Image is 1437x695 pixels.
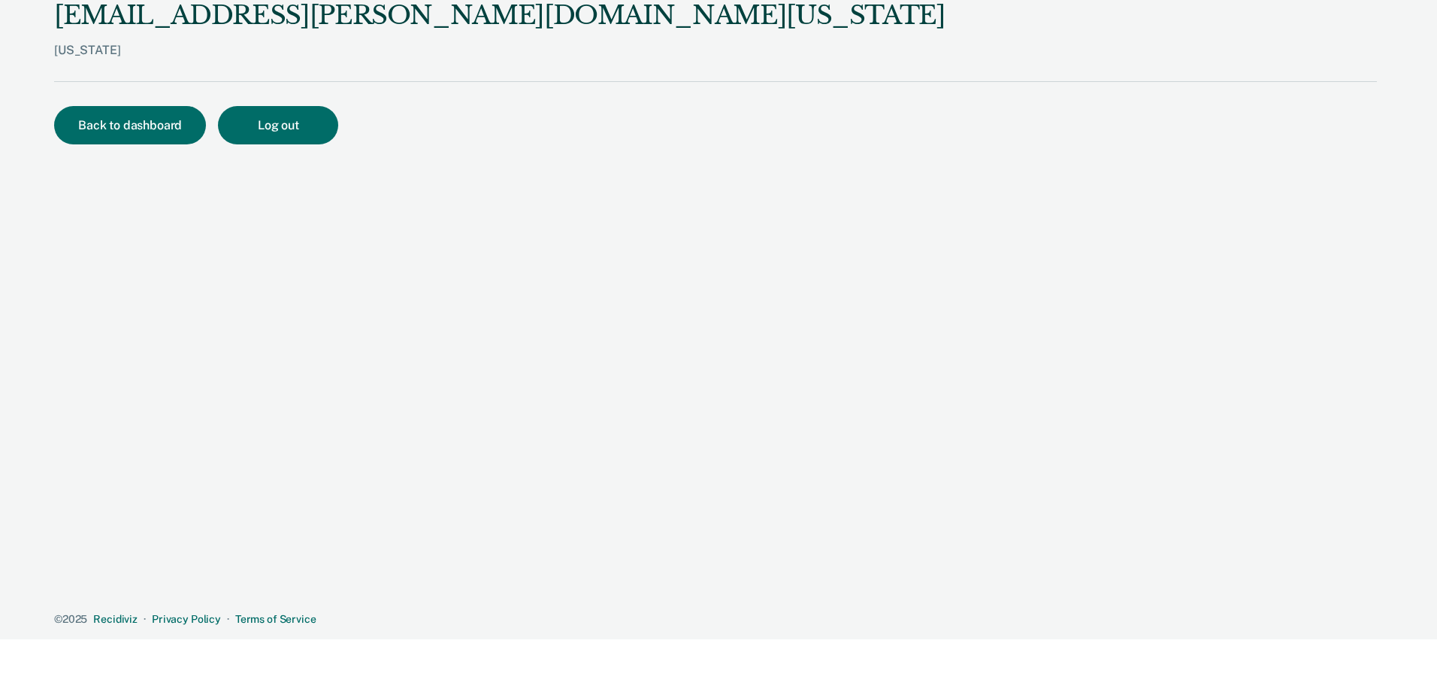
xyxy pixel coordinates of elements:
[152,613,221,625] a: Privacy Policy
[54,613,87,625] span: © 2025
[218,106,338,144] button: Log out
[235,613,316,625] a: Terms of Service
[93,613,138,625] a: Recidiviz
[54,613,1377,626] div: · ·
[54,106,206,144] button: Back to dashboard
[54,43,945,81] div: [US_STATE]
[54,120,218,132] a: Back to dashboard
